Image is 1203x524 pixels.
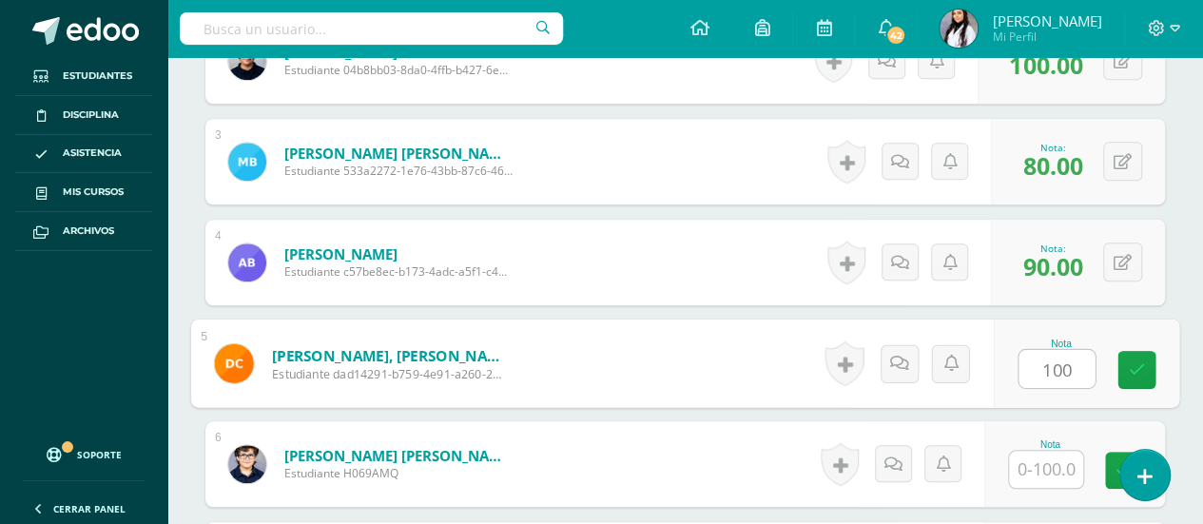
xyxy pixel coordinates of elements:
[1022,242,1082,255] div: Nota:
[228,143,266,181] img: 98ab6e1afda5e8ec6fef3fcfce72f52d.png
[1022,250,1082,282] span: 90.00
[992,29,1101,45] span: Mi Perfil
[63,184,124,200] span: Mis cursos
[63,146,122,161] span: Asistencia
[228,445,266,483] img: b8854606573f8d989e6e0a6ee389e402.png
[228,42,266,80] img: c594fee74e37b573c950f8c0d3dc4271.png
[284,144,513,163] a: [PERSON_NAME] [PERSON_NAME]
[180,12,563,45] input: Busca un usuario...
[15,212,152,251] a: Archivos
[53,502,126,515] span: Cerrar panel
[1022,141,1082,154] div: Nota:
[284,163,513,179] span: Estudiante 533a2272-1e76-43bb-87c6-460d767527bf
[15,57,152,96] a: Estudiantes
[284,62,513,78] span: Estudiante 04b8bb03-8da0-4ffb-b427-6ec5b2ea84f7
[15,173,152,212] a: Mis cursos
[284,263,513,280] span: Estudiante c57be8ec-b173-4adc-a5f1-c434a9106fb9
[63,68,132,84] span: Estudiantes
[284,465,513,481] span: Estudiante H069AMQ
[228,243,266,281] img: 42269bfedccfdbf1c96b8f0f1aba5d6d.png
[15,96,152,135] a: Disciplina
[284,446,513,465] a: [PERSON_NAME] [PERSON_NAME]
[992,11,1101,30] span: [PERSON_NAME]
[1019,350,1095,388] input: 0-100.0
[885,25,906,46] span: 42
[214,343,253,382] img: 10d0c2f251547e2d7736456d5c0b8e51.png
[1008,439,1092,450] div: Nota
[15,135,152,174] a: Asistencia
[1018,338,1104,348] div: Nota
[1009,451,1083,488] input: 0-100.0
[940,10,978,48] img: fc0dec26079b5c69f9e7313e8305d2d9.png
[77,448,122,461] span: Soporte
[63,107,119,123] span: Disciplina
[63,223,114,239] span: Archivos
[23,429,145,475] a: Soporte
[1009,49,1082,81] span: 100.00
[272,345,507,365] a: [PERSON_NAME], [PERSON_NAME]
[272,365,507,382] span: Estudiante dad14291-b759-4e91-a260-22c70a9d191e
[284,244,513,263] a: [PERSON_NAME]
[1022,149,1082,182] span: 80.00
